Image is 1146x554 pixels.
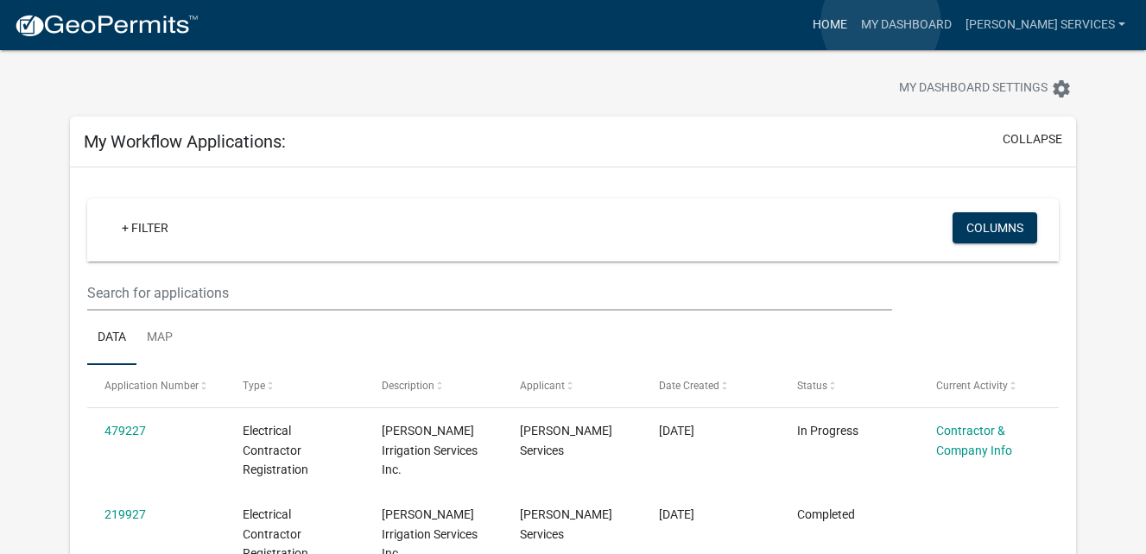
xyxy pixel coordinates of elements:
datatable-header-cell: Application Number [87,365,226,406]
span: Date Created [659,380,719,392]
h5: My Workflow Applications: [84,131,286,152]
span: Status [797,380,827,392]
button: My Dashboard Settingssettings [885,72,1086,105]
input: Search for applications [87,275,892,311]
a: Contractor & Company Info [936,424,1012,457]
datatable-header-cell: Applicant [503,365,643,406]
span: Goetz Services [520,507,612,541]
a: Home [806,9,854,41]
i: settings [1051,79,1072,99]
a: My Dashboard [854,9,959,41]
span: Applicant [520,380,565,392]
datatable-header-cell: Status [781,365,920,406]
a: Data [87,311,136,366]
span: Goetz Services [520,424,612,457]
datatable-header-cell: Current Activity [920,365,1059,406]
button: Columns [953,212,1037,243]
a: Map [136,311,183,366]
a: 219927 [104,507,146,521]
span: My Dashboard Settings [899,79,1048,99]
span: Goetz Irrigation Services Inc. [382,424,478,477]
a: [PERSON_NAME] Services [959,9,1132,41]
span: In Progress [797,424,858,438]
span: 02/08/2024 [659,507,694,521]
span: 09/16/2025 [659,424,694,438]
datatable-header-cell: Type [226,365,365,406]
span: Current Activity [936,380,1008,392]
button: collapse [1003,130,1062,148]
datatable-header-cell: Description [364,365,503,406]
span: Type [243,380,265,392]
span: Description [382,380,434,392]
span: Application Number [104,380,199,392]
datatable-header-cell: Date Created [643,365,782,406]
a: + Filter [108,212,182,243]
span: Completed [797,507,855,521]
span: Electrical Contractor Registration [243,424,308,477]
a: 479227 [104,424,146,438]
